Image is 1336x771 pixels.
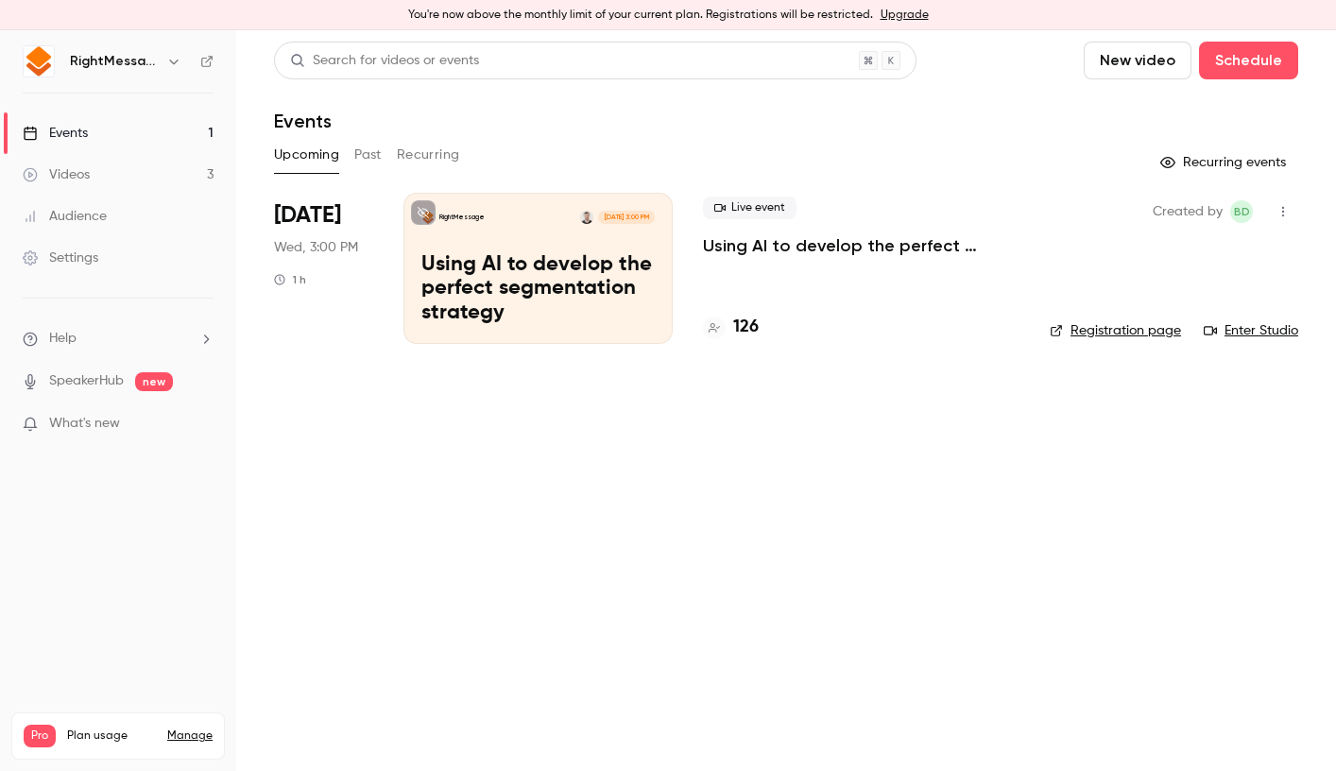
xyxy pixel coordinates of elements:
[49,371,124,391] a: SpeakerHub
[274,200,341,231] span: [DATE]
[23,248,98,267] div: Settings
[49,329,77,349] span: Help
[421,253,655,326] p: Using AI to develop the perfect segmentation strategy
[167,728,213,744] a: Manage
[49,414,120,434] span: What's new
[70,52,159,71] h6: RightMessage
[274,238,358,257] span: Wed, 3:00 PM
[290,51,479,71] div: Search for videos or events
[135,372,173,391] span: new
[1230,200,1253,223] span: Brennan Dunn
[1153,200,1223,223] span: Created by
[598,211,654,224] span: [DATE] 3:00 PM
[1084,42,1191,79] button: New video
[23,124,88,143] div: Events
[1050,321,1181,340] a: Registration page
[733,315,759,340] h4: 126
[1204,321,1298,340] a: Enter Studio
[403,193,673,344] a: Using AI to develop the perfect segmentation strategyRightMessageBrennan Dunn[DATE] 3:00 PMUsing ...
[23,329,214,349] li: help-dropdown-opener
[67,728,156,744] span: Plan usage
[397,140,460,170] button: Recurring
[439,213,485,222] p: RightMessage
[1152,147,1298,178] button: Recurring events
[24,725,56,747] span: Pro
[703,315,759,340] a: 126
[703,197,796,219] span: Live event
[1234,200,1250,223] span: BD
[274,272,306,287] div: 1 h
[191,416,214,433] iframe: Noticeable Trigger
[1199,42,1298,79] button: Schedule
[274,140,339,170] button: Upcoming
[23,207,107,226] div: Audience
[881,8,929,23] a: Upgrade
[580,211,593,224] img: Brennan Dunn
[274,193,373,344] div: Sep 24 Wed, 3:00 PM (Europe/London)
[274,110,332,132] h1: Events
[703,234,1019,257] a: Using AI to develop the perfect segmentation strategy
[24,46,54,77] img: RightMessage
[354,140,382,170] button: Past
[23,165,90,184] div: Videos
